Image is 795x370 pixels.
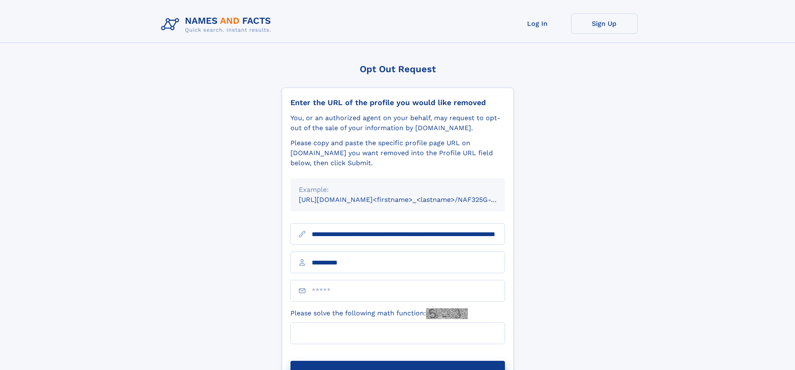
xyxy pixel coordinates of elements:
div: Example: [299,185,497,195]
a: Sign Up [571,13,638,34]
div: Opt Out Request [282,64,514,74]
div: Please copy and paste the specific profile page URL on [DOMAIN_NAME] you want removed into the Pr... [290,138,505,168]
img: Logo Names and Facts [158,13,278,36]
label: Please solve the following math function: [290,308,468,319]
small: [URL][DOMAIN_NAME]<firstname>_<lastname>/NAF325G-xxxxxxxx [299,196,521,204]
a: Log In [504,13,571,34]
div: Enter the URL of the profile you would like removed [290,98,505,107]
div: You, or an authorized agent on your behalf, may request to opt-out of the sale of your informatio... [290,113,505,133]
